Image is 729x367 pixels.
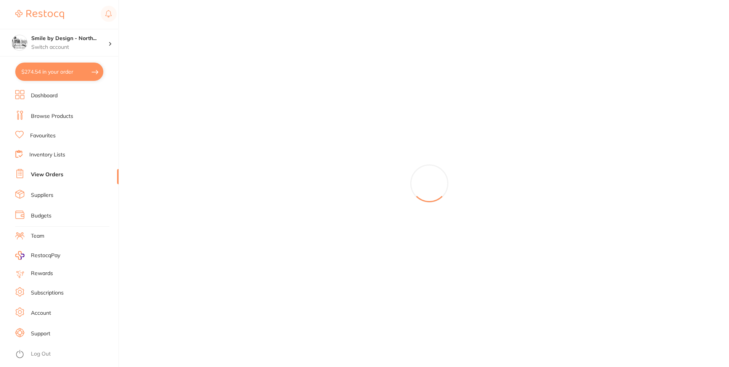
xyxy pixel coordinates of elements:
a: View Orders [31,171,63,179]
h4: Smile by Design - North Sydney [31,35,108,42]
a: Support [31,330,50,338]
a: Suppliers [31,192,53,199]
button: $274.54 in your order [15,63,103,81]
img: Restocq Logo [15,10,64,19]
img: Smile by Design - North Sydney [12,35,27,50]
a: RestocqPay [15,251,60,260]
a: Rewards [31,270,53,277]
a: Dashboard [31,92,58,100]
a: Browse Products [31,113,73,120]
a: Subscriptions [31,289,64,297]
p: Switch account [31,43,108,51]
a: Inventory Lists [29,151,65,159]
a: Budgets [31,212,51,220]
a: Restocq Logo [15,6,64,23]
a: Favourites [30,132,56,140]
a: Team [31,232,44,240]
span: RestocqPay [31,252,60,259]
a: Account [31,309,51,317]
a: Log Out [31,350,51,358]
img: RestocqPay [15,251,24,260]
button: Log Out [15,348,116,361]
